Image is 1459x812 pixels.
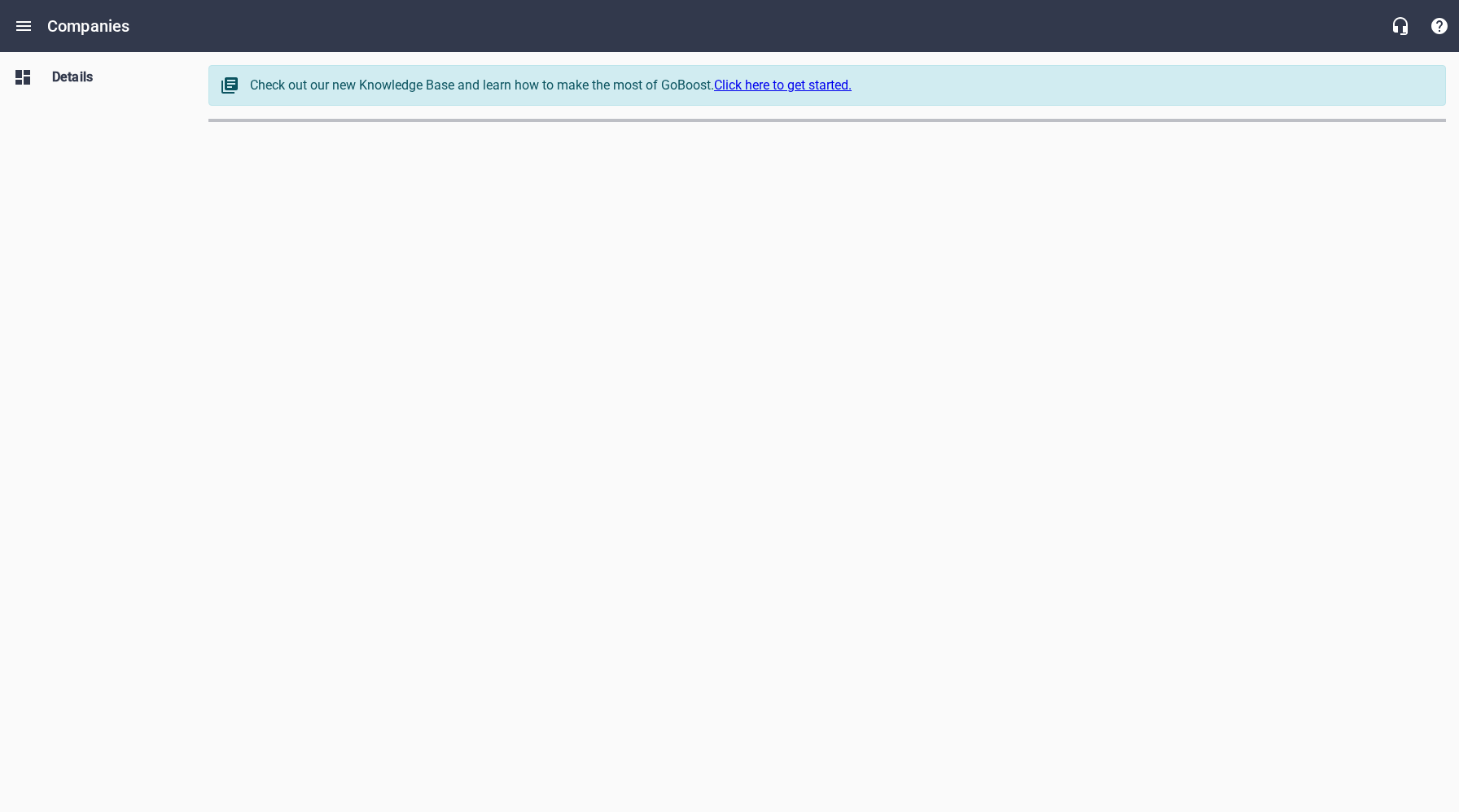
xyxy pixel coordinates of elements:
[4,7,43,46] button: Open drawer
[1420,7,1459,46] button: Support Portal
[47,13,129,39] h6: Companies
[52,68,176,87] span: Details
[250,76,1429,95] div: Check out our new Knowledge Base and learn how to make the most of GoBoost.
[1381,7,1420,46] button: Live Chat
[714,77,852,93] a: Click here to get started.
